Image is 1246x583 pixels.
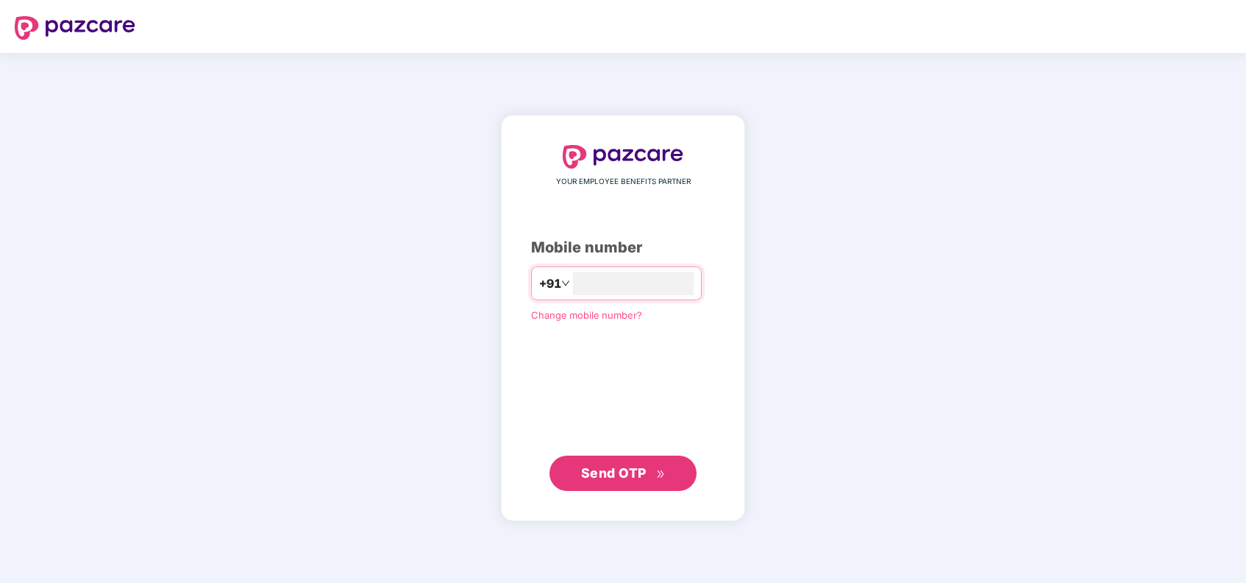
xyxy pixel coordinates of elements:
div: Mobile number [531,236,715,259]
span: down [561,279,570,288]
a: Change mobile number? [531,309,642,321]
span: +91 [539,275,561,293]
img: logo [15,16,135,40]
img: logo [563,145,683,169]
span: double-right [656,470,666,479]
button: Send OTPdouble-right [549,456,697,491]
span: Send OTP [581,465,647,481]
span: YOUR EMPLOYEE BENEFITS PARTNER [556,176,691,188]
